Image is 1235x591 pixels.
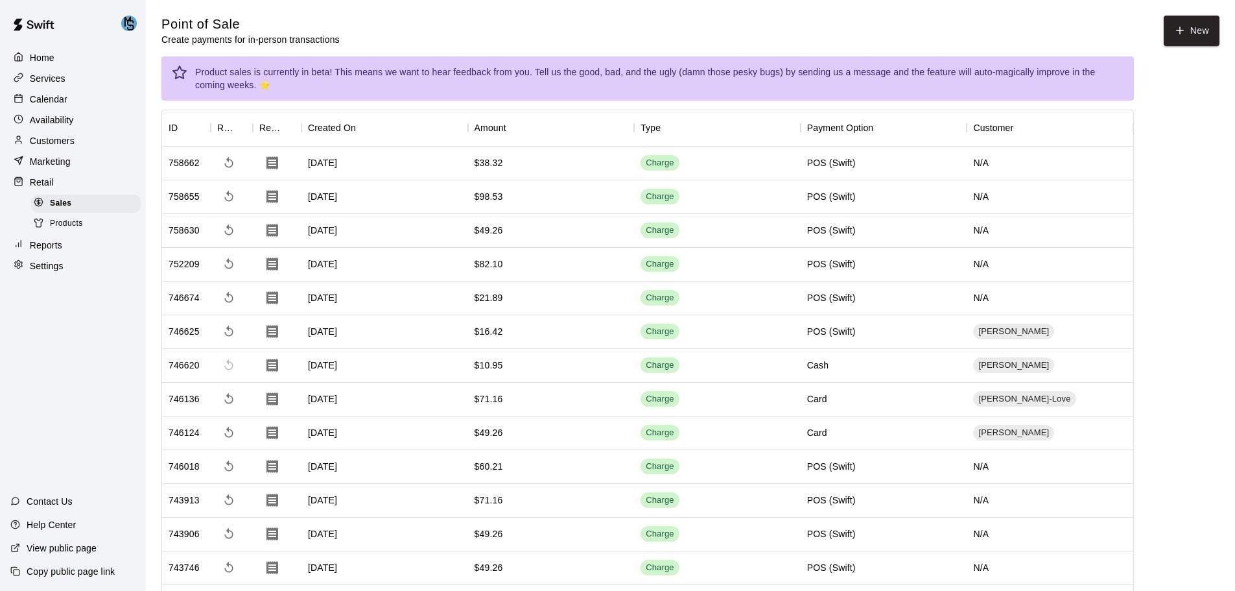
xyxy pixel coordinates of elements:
div: MNS Facility Support [119,10,146,36]
div: Created On [308,110,356,146]
div: $21.89 [475,291,503,304]
span: Refund payment [217,185,241,208]
div: Home [10,48,135,67]
p: Services [30,72,65,85]
div: N/A [967,484,1133,518]
span: [PERSON_NAME] [973,427,1054,439]
span: Refund payment [217,455,241,478]
button: Download Receipt [259,251,285,277]
button: Download Receipt [259,555,285,581]
div: [PERSON_NAME] [973,324,1054,339]
span: Refund payment [217,488,241,512]
p: Copy public page link [27,565,115,578]
div: Reports [10,235,135,255]
span: [PERSON_NAME]-Love [973,393,1076,405]
p: Contact Us [27,495,73,508]
div: [DATE] [301,450,468,484]
div: 746018 [169,460,200,473]
div: 743746 [169,561,200,574]
button: Download Receipt [259,453,285,479]
h5: Point of Sale [161,16,340,33]
button: Sort [235,119,253,137]
div: $49.26 [475,527,503,540]
div: Customers [10,131,135,151]
div: Charge [646,359,674,372]
div: $98.53 [475,190,503,203]
button: Sort [356,119,374,137]
p: Marketing [30,155,71,168]
a: Availability [10,110,135,130]
p: Reports [30,239,62,252]
button: Download Receipt [259,150,285,176]
div: $60.21 [475,460,503,473]
div: Charge [646,224,674,237]
p: Availability [30,114,74,127]
div: POS (Swift) [807,224,856,237]
button: Sort [178,119,196,137]
div: 758655 [169,190,200,203]
div: Cash [807,359,829,372]
div: [DATE] [301,349,468,383]
div: [PERSON_NAME] [973,357,1054,373]
div: 746674 [169,291,200,304]
button: Download Receipt [259,386,285,412]
div: Customer [973,110,1013,146]
div: 746625 [169,325,200,338]
button: Sort [661,119,679,137]
button: Sort [1013,119,1031,137]
p: Help Center [27,518,76,531]
div: Card [807,426,827,439]
span: Refund payment [217,556,241,579]
div: N/A [967,248,1133,282]
div: Charge [646,494,674,507]
button: Download Receipt [259,352,285,378]
div: Retail [10,173,135,192]
div: 752209 [169,258,200,271]
span: [PERSON_NAME] [973,326,1054,338]
div: Created On [301,110,468,146]
div: Charge [646,461,674,473]
button: Download Receipt [259,521,285,547]
div: Charge [646,528,674,540]
div: POS (Swift) [807,561,856,574]
p: Retail [30,176,54,189]
a: Products [31,213,146,234]
div: Refund [217,110,235,146]
span: Products [50,217,83,230]
div: Charge [646,292,674,304]
div: N/A [967,551,1133,585]
div: POS (Swift) [807,325,856,338]
div: Card [807,392,827,405]
span: Refund payment [217,286,241,309]
div: POS (Swift) [807,156,856,169]
div: $82.10 [475,258,503,271]
div: [DATE] [301,248,468,282]
div: Charge [646,258,674,271]
div: Charge [646,562,674,574]
div: Refund [211,110,253,146]
a: Sales [31,193,146,213]
div: Amount [475,110,506,146]
a: Marketing [10,152,135,171]
div: N/A [967,214,1133,248]
div: POS (Swift) [807,494,856,507]
div: N/A [967,450,1133,484]
div: N/A [967,147,1133,180]
img: MNS Facility Support [121,16,137,31]
button: Download Receipt [259,285,285,311]
div: [DATE] [301,180,468,214]
button: Download Receipt [259,217,285,243]
div: Payment Option [801,110,967,146]
button: Sort [506,119,524,137]
div: Receipt [253,110,301,146]
div: 758662 [169,156,200,169]
span: Refund payment [217,151,241,175]
button: Download Receipt [259,319,285,344]
div: [DATE] [301,282,468,315]
div: 758630 [169,224,200,237]
a: Settings [10,256,135,276]
div: [DATE] [301,147,468,180]
div: 746136 [169,392,200,405]
div: Payment Option [807,110,874,146]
